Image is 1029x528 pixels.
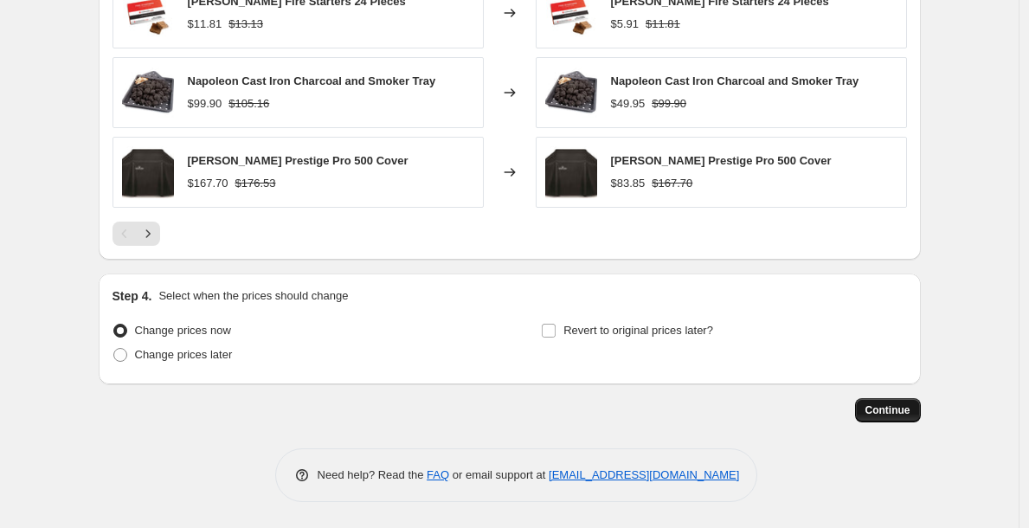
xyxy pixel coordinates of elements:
[188,16,222,33] div: $11.81
[611,74,859,87] span: Napoleon Cast Iron Charcoal and Smoker Tray
[549,468,739,481] a: [EMAIL_ADDRESS][DOMAIN_NAME]
[611,16,640,33] div: $5.91
[122,146,174,198] img: prestige-prestige-pro-61500-ppr500-f__55056__74018.1604094410.1280.1280_80x.jpg
[235,175,276,192] strike: $176.53
[188,74,436,87] span: Napoleon Cast Iron Charcoal and Smoker Tray
[135,348,233,361] span: Change prices later
[646,16,680,33] strike: $11.81
[865,403,910,417] span: Continue
[611,175,646,192] div: $83.85
[188,95,222,113] div: $99.90
[449,468,549,481] span: or email support at
[611,95,646,113] div: $49.95
[228,16,263,33] strike: $13.13
[611,154,832,167] span: [PERSON_NAME] Prestige Pro 500 Cover
[113,287,152,305] h2: Step 4.
[188,175,228,192] div: $167.70
[158,287,348,305] p: Select when the prices should change
[318,468,428,481] span: Need help? Read the
[135,324,231,337] span: Change prices now
[545,67,597,119] img: 67731_charcoal_tray_charcoal_wood-napoleon-grills-1__43998__99099.1604094402.1280.1280_80x.jpg
[652,95,686,113] strike: $99.90
[228,95,269,113] strike: $105.16
[855,398,921,422] button: Continue
[652,175,692,192] strike: $167.70
[188,154,408,167] span: [PERSON_NAME] Prestige Pro 500 Cover
[563,324,713,337] span: Revert to original prices later?
[427,468,449,481] a: FAQ
[545,146,597,198] img: prestige-prestige-pro-61500-ppr500-f__55056__74018.1604094410.1280.1280_80x.jpg
[122,67,174,119] img: 67731_charcoal_tray_charcoal_wood-napoleon-grills-1__43998__99099.1604094402.1280.1280_80x.jpg
[136,222,160,246] button: Next
[113,222,160,246] nav: Pagination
